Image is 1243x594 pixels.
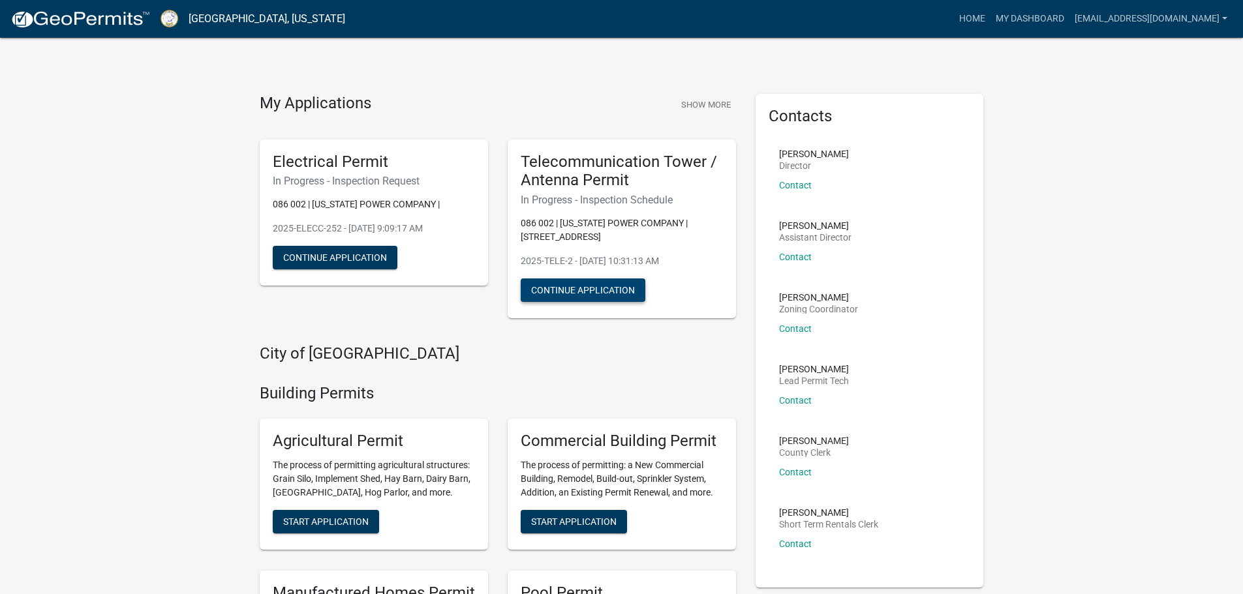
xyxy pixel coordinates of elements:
p: Director [779,161,849,170]
p: Short Term Rentals Clerk [779,520,878,529]
p: 2025-ELECC-252 - [DATE] 9:09:17 AM [273,222,475,235]
h5: Telecommunication Tower / Antenna Permit [521,153,723,190]
p: County Clerk [779,448,849,457]
h4: My Applications [260,94,371,113]
a: Contact [779,252,812,262]
a: My Dashboard [990,7,1069,31]
a: Contact [779,395,812,406]
img: Putnam County, Georgia [161,10,178,27]
p: Lead Permit Tech [779,376,849,385]
a: Contact [779,539,812,549]
p: [PERSON_NAME] [779,508,878,517]
p: Assistant Director [779,233,852,242]
h5: Agricultural Permit [273,432,475,451]
button: Continue Application [273,246,397,269]
h4: Building Permits [260,384,736,403]
h5: Contacts [769,107,971,126]
h4: City of [GEOGRAPHIC_DATA] [260,344,736,363]
p: [PERSON_NAME] [779,293,858,302]
p: 086 002 | [US_STATE] POWER COMPANY | [273,198,475,211]
button: Start Application [273,510,379,533]
a: [EMAIL_ADDRESS][DOMAIN_NAME] [1069,7,1233,31]
h6: In Progress - Inspection Schedule [521,194,723,206]
button: Start Application [521,510,627,533]
p: The process of permitting agricultural structures: Grain Silo, Implement Shed, Hay Barn, Dairy Ba... [273,458,475,499]
p: 2025-TELE-2 - [DATE] 10:31:13 AM [521,254,723,268]
span: Start Application [531,516,617,526]
h5: Commercial Building Permit [521,432,723,451]
p: [PERSON_NAME] [779,221,852,230]
p: 086 002 | [US_STATE] POWER COMPANY | [STREET_ADDRESS] [521,216,723,244]
p: [PERSON_NAME] [779,149,849,158]
p: [PERSON_NAME] [779,364,849,374]
a: [GEOGRAPHIC_DATA], [US_STATE] [189,8,345,30]
a: Contact [779,467,812,477]
p: Zoning Coordinator [779,304,858,314]
a: Contact [779,180,812,190]
button: Show More [676,94,736,115]
a: Home [954,7,990,31]
button: Continue Application [521,278,645,302]
h5: Electrical Permit [273,153,475,171]
h6: In Progress - Inspection Request [273,175,475,187]
span: Start Application [283,516,369,526]
p: The process of permitting: a New Commercial Building, Remodel, Build-out, Sprinkler System, Addit... [521,458,723,499]
a: Contact [779,323,812,334]
p: [PERSON_NAME] [779,436,849,445]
